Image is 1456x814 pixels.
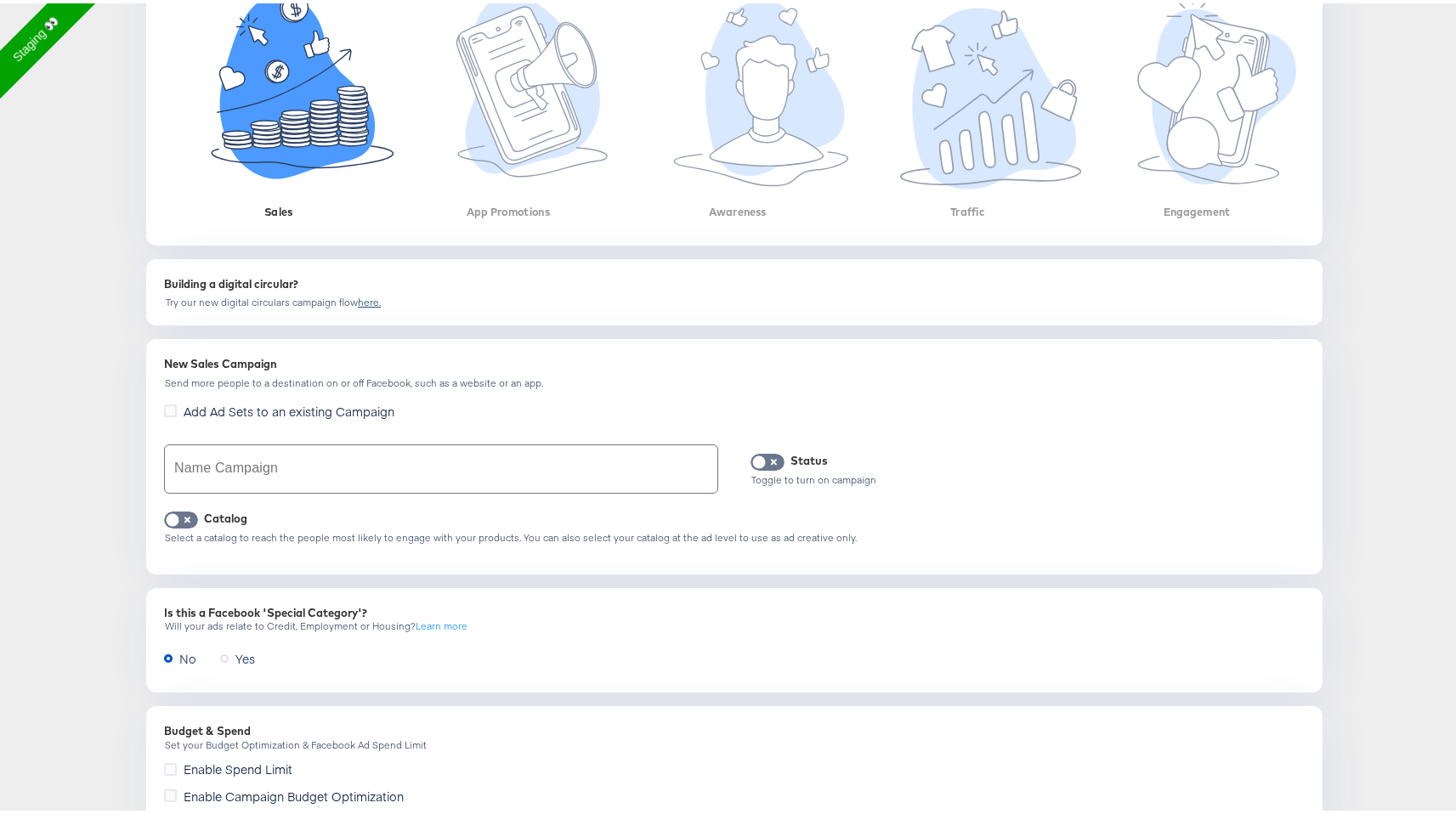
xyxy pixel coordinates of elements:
[184,399,394,416] span: Add Ad Sets to an existing Campaign
[164,374,1305,386] div: Send more people to a destination on or off Facebook, such as a website or an app.
[751,471,1305,483] div: Toggle to turn on campaign
[165,293,382,305] div: Try our new digital circulars campaign flow
[164,617,1305,629] div: Will your ads relate to Credit, Employment or Housing?
[204,507,247,523] div: Catalog
[184,757,292,774] span: Enable Spend Limit
[164,353,1305,369] div: New Sales Campaign
[179,647,196,664] span: No
[416,617,467,629] a: Learn more
[165,442,717,489] input: Enter your campaign name
[790,449,828,466] div: Status
[235,647,255,664] span: Yes
[164,529,1305,540] div: Select a catalog to reach the people most likely to engage with your products. You can also selec...
[164,736,1305,748] div: Set your Budget Optimization & Facebook Ad Spend Limit
[164,602,1305,618] div: Is this a Facebook 'Special Category'?
[358,292,381,305] a: here.
[164,720,1305,736] div: Budget & Spend
[184,784,404,801] span: Enable Campaign Budget Optimization
[164,273,1305,289] div: Building a digital circular?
